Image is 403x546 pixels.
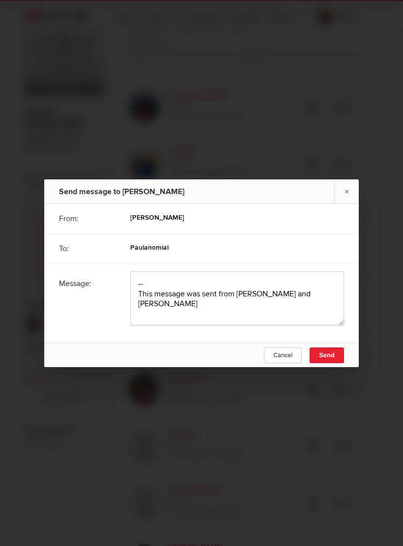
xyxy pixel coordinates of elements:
button: Send [310,347,344,363]
div: Message: [59,271,116,296]
a: × [334,179,359,203]
b: [PERSON_NAME] [130,213,184,222]
span: Cancel [273,351,292,359]
div: Send message to [PERSON_NAME] [59,179,184,204]
span: Send [319,351,335,359]
div: From: [59,206,116,231]
b: Paulanomial [130,243,169,252]
div: To: [59,236,116,261]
